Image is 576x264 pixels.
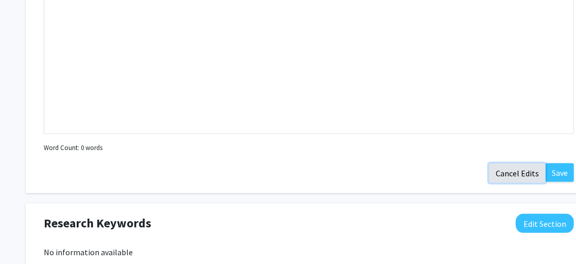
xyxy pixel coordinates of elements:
small: Word Count: 0 words [44,143,102,153]
div: No information available [44,246,574,258]
button: Cancel Edits [489,163,546,183]
span: Research Keywords [44,214,151,233]
button: Save [546,163,574,182]
iframe: Chat [8,218,44,256]
button: Edit Research Keywords [516,214,574,233]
